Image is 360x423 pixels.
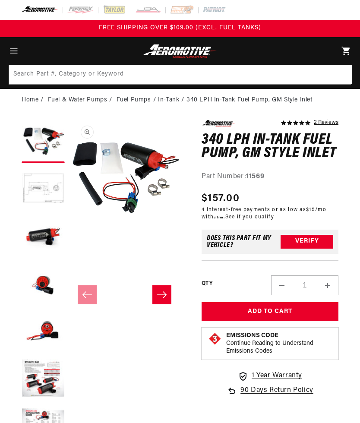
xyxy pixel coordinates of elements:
input: Search Part #, Category or Keyword [9,65,352,84]
span: 1 Year Warranty [252,370,302,382]
a: Home [22,95,38,105]
strong: 11569 [246,173,264,180]
button: Load image 3 in gallery view [22,215,65,258]
p: Continue Reading to Understand Emissions Codes [226,340,332,355]
img: Emissions code [208,332,222,346]
button: Add to Cart [202,302,338,322]
button: Search Part #, Category or Keyword [332,65,351,84]
div: Part Number: [202,171,338,183]
li: In-Tank [158,95,186,105]
button: Load image 1 in gallery view [22,120,65,163]
p: 4 interest-free payments or as low as /mo with . [202,206,338,221]
h1: 340 LPH In-Tank Fuel Pump, GM Style Inlet [202,133,338,161]
button: Load image 2 in gallery view [22,167,65,211]
a: 90 Days Return Policy [227,385,313,396]
summary: Menu [4,37,23,65]
strong: Emissions Code [226,332,278,339]
a: 1 Year Warranty [238,370,302,382]
button: Emissions CodeContinue Reading to Understand Emissions Codes [226,332,332,355]
a: Fuel Pumps [117,95,151,105]
span: $15 [306,207,315,212]
span: Affirm [214,215,224,219]
button: Verify [281,235,333,249]
div: Does This part fit My vehicle? [207,235,281,249]
span: FREE SHIPPING OVER $109.00 (EXCL. FUEL TANKS) [99,25,261,31]
li: 340 LPH In-Tank Fuel Pump, GM Style Inlet [186,95,313,105]
span: 90 Days Return Policy [240,385,313,396]
nav: breadcrumbs [22,95,338,105]
span: $157.00 [202,191,240,206]
button: Load image 6 in gallery view [22,357,65,401]
button: Load image 4 in gallery view [22,262,65,306]
a: Fuel & Water Pumps [48,95,107,105]
button: Load image 5 in gallery view [22,310,65,353]
button: Slide left [78,285,97,304]
img: Aeromotive [142,44,218,58]
label: QTY [202,280,212,287]
a: 2 reviews [314,120,338,126]
a: See if you qualify - Learn more about Affirm Financing (opens in modal) [225,215,274,220]
button: Slide right [152,285,171,304]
